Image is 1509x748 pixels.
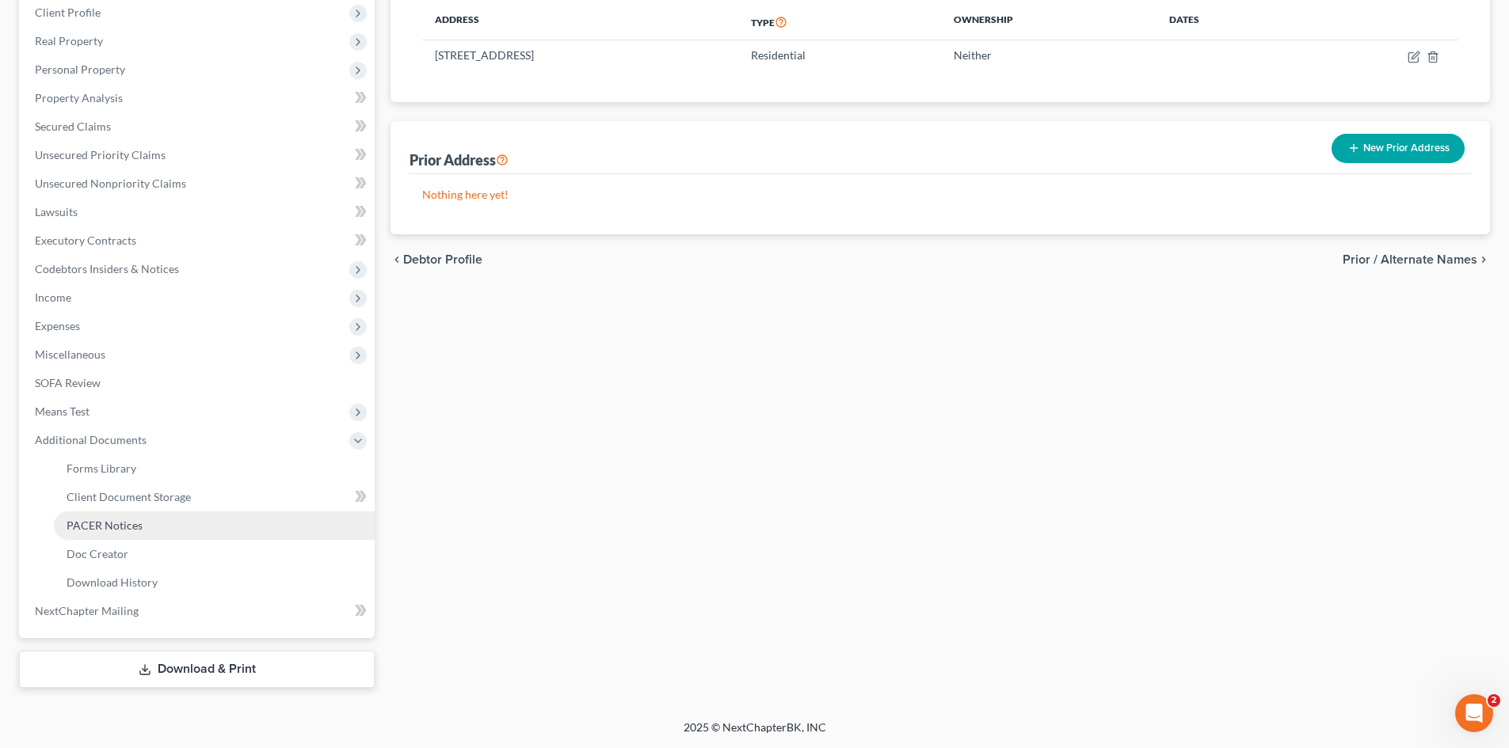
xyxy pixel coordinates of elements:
span: Unsecured Priority Claims [35,148,166,161]
iframe: Intercom live chat [1455,694,1493,732]
th: Ownership [941,4,1157,40]
span: Debtor Profile [403,253,482,266]
i: chevron_right [1477,253,1490,266]
span: Prior / Alternate Names [1343,253,1477,266]
span: Property Analysis [35,91,123,104]
div: 2025 © NextChapterBK, INC [303,720,1206,748]
span: Executory Contracts [35,234,136,247]
a: Client Document Storage [54,483,375,511]
a: Unsecured Priority Claims [22,141,375,169]
a: SOFA Review [22,369,375,397]
a: Property Analysis [22,84,375,112]
td: Neither [941,40,1157,70]
span: Doc Creator [67,547,128,560]
span: Download History [67,575,158,589]
th: Type [738,4,941,40]
span: Means Test [35,404,90,418]
th: Dates [1157,4,1298,40]
a: Forms Library [54,454,375,483]
button: Prior / Alternate Names chevron_right [1343,253,1490,266]
span: Lawsuits [35,205,78,218]
a: Secured Claims [22,112,375,141]
a: PACER Notices [54,511,375,540]
th: Address [422,4,738,40]
span: Additional Documents [35,433,147,446]
p: Nothing here yet! [422,187,1458,203]
span: Codebtors Insiders & Notices [35,262,179,275]
a: NextChapter Mailing [22,597,375,625]
a: Lawsuits [22,198,375,226]
span: Secured Claims [35,120,111,133]
span: SOFA Review [35,376,101,389]
span: Forms Library [67,461,136,475]
span: Miscellaneous [35,347,105,361]
span: Personal Property [35,63,125,76]
span: Real Property [35,34,103,47]
div: Prior Address [410,150,509,169]
a: Download History [54,568,375,597]
span: 2 [1488,694,1500,707]
button: New Prior Address [1332,134,1465,163]
span: Income [35,290,71,304]
i: chevron_left [391,253,403,266]
td: Residential [738,40,941,70]
a: Doc Creator [54,540,375,568]
td: [STREET_ADDRESS] [422,40,738,70]
a: Unsecured Nonpriority Claims [22,169,375,198]
span: Client Document Storage [67,490,191,503]
a: Download & Print [19,651,375,688]
span: PACER Notices [67,518,143,532]
span: NextChapter Mailing [35,604,139,617]
a: Executory Contracts [22,226,375,255]
span: Client Profile [35,6,101,19]
span: Expenses [35,319,80,332]
span: Unsecured Nonpriority Claims [35,177,186,190]
button: chevron_left Debtor Profile [391,253,482,266]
